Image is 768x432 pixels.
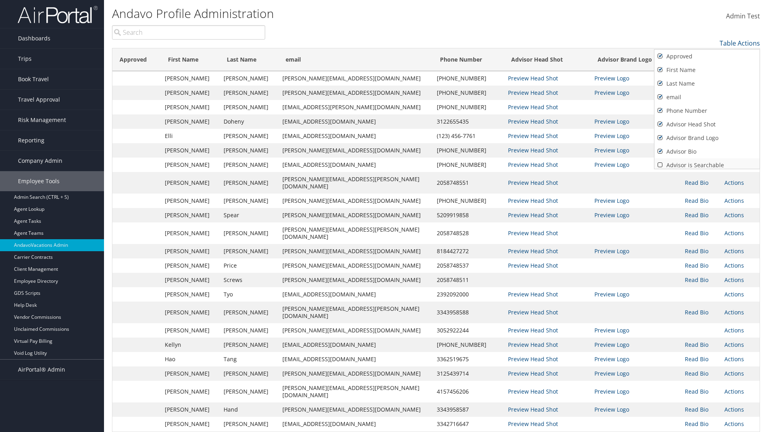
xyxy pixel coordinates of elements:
a: Advisor Brand Logo [654,131,760,145]
a: Advisor Bio [654,145,760,158]
a: Approved [654,50,760,63]
span: Employee Tools [18,171,60,191]
a: First Name [654,63,760,77]
span: Trips [18,49,32,69]
span: Risk Management [18,110,66,130]
a: Advisor Head Shot [654,118,760,131]
span: Dashboards [18,28,50,48]
span: AirPortal® Admin [18,360,65,380]
img: airportal-logo.png [18,5,98,24]
a: email [654,90,760,104]
a: Phone Number [654,104,760,118]
a: Advisor is Searchable [654,158,760,172]
span: Reporting [18,130,44,150]
a: Last Name [654,77,760,90]
span: Travel Approval [18,90,60,110]
span: Book Travel [18,69,49,89]
span: Company Admin [18,151,62,171]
